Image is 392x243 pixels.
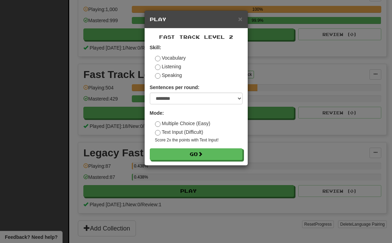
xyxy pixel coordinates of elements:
button: Close [238,15,242,23]
input: Vocabulary [155,56,161,61]
strong: Mode: [150,110,164,116]
label: Sentences per round: [150,84,200,91]
small: Score 2x the points with Text Input ! [155,137,243,143]
input: Multiple Choice (Easy) [155,121,161,127]
label: Text Input (Difficult) [155,129,203,136]
input: Speaking [155,73,161,79]
strong: Skill: [150,45,161,50]
input: Listening [155,64,161,70]
label: Listening [155,63,181,70]
button: Go [150,148,243,160]
span: Fast Track Level 2 [159,34,233,40]
span: × [238,15,242,23]
h5: Play [150,16,243,23]
label: Speaking [155,72,182,79]
label: Vocabulary [155,54,186,61]
label: Multiple Choice (Easy) [155,120,210,127]
input: Text Input (Difficult) [155,130,161,136]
